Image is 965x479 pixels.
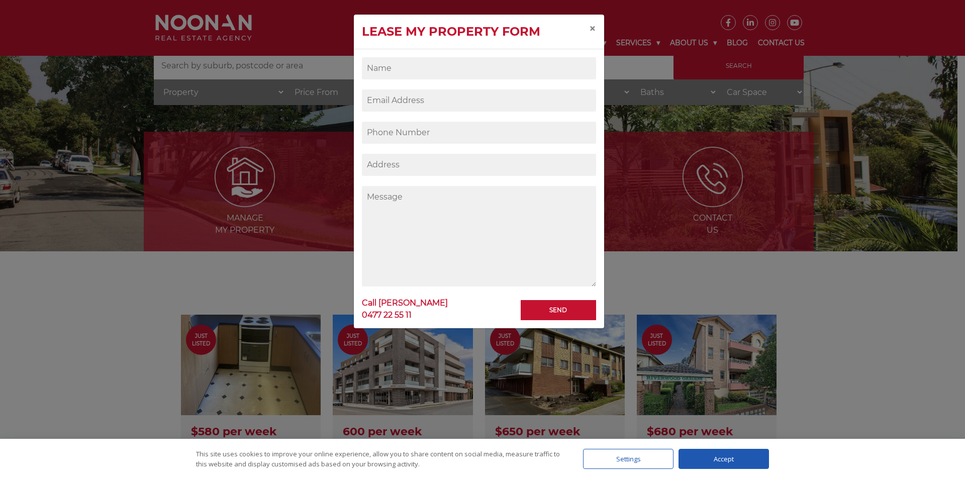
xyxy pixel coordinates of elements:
input: Send [521,300,596,320]
span: × [589,21,596,36]
form: Contact form [362,57,596,316]
a: Call [PERSON_NAME]0477 22 55 11 [362,294,448,324]
button: Close [581,15,604,43]
input: Email Address [362,89,596,112]
h4: Lease my property form [362,23,540,41]
input: Address [362,154,596,176]
div: Settings [583,449,673,469]
input: Phone Number [362,122,596,144]
div: This site uses cookies to improve your online experience, allow you to share content on social me... [196,449,563,469]
div: Accept [679,449,769,469]
input: Name [362,57,596,79]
